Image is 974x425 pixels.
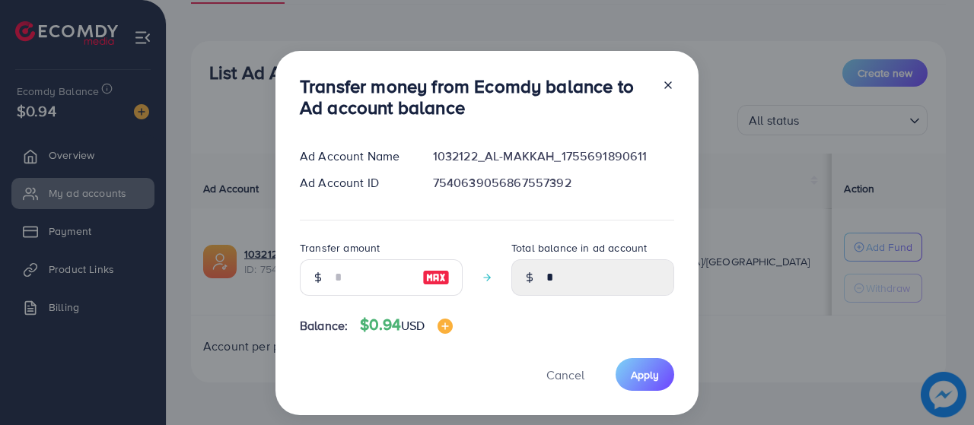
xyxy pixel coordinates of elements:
button: Cancel [527,358,603,391]
span: Apply [631,367,659,382]
h4: $0.94 [360,316,452,335]
span: Balance: [300,317,348,335]
div: 1032122_AL-MAKKAH_1755691890611 [421,147,686,165]
span: Cancel [546,366,584,383]
label: Total balance in ad account [511,240,647,255]
button: Apply [616,358,674,391]
div: 7540639056867557392 [421,174,686,192]
span: USD [401,317,425,334]
img: image [422,268,450,287]
div: Ad Account Name [288,147,421,165]
h3: Transfer money from Ecomdy balance to Ad account balance [300,75,650,119]
div: Ad Account ID [288,174,421,192]
img: image [438,319,453,334]
label: Transfer amount [300,240,380,255]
